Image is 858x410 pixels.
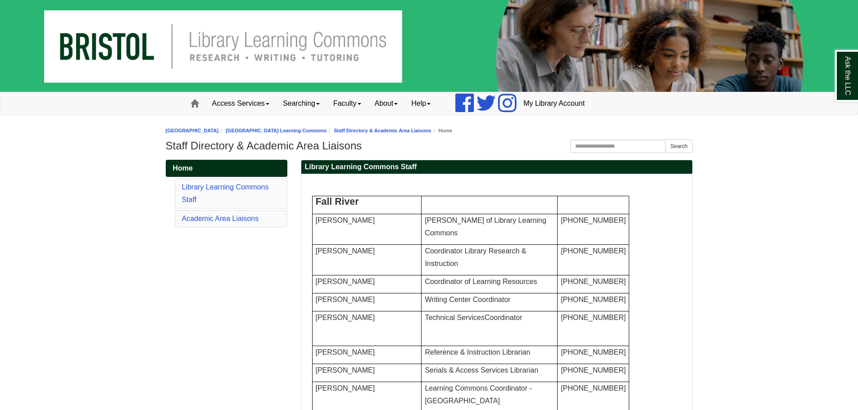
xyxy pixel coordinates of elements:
span: Reference & Instruction Librarian [425,348,530,356]
span: [PERSON_NAME] [316,247,375,255]
span: [PERSON_NAME] [316,366,375,374]
span: Home [173,164,193,172]
a: My Library Account [517,92,591,115]
a: Home [166,160,287,177]
span: [PHONE_NUMBER] [561,314,626,321]
h2: Library Learning Commons Staff [301,160,692,174]
span: [PHONE_NUMBER] [561,384,626,392]
a: Academic Area Liaisons [182,215,259,222]
span: [PHONE_NUMBER] [561,296,626,303]
a: Help [404,92,437,115]
div: Guide Pages [166,160,287,229]
span: Technical Services [425,314,522,321]
span: Learning Commons Coordinator - [GEOGRAPHIC_DATA] [425,384,531,405]
a: Searching [276,92,327,115]
span: Writing Center Coordinator [425,296,510,303]
span: [PHONE_NUMBER] [561,278,626,285]
a: [GEOGRAPHIC_DATA] [166,128,219,133]
span: [PERSON_NAME] [316,348,375,356]
a: Library Learning Commons Staff [182,183,269,203]
span: Coordinator [485,314,522,321]
nav: breadcrumb [166,126,693,135]
font: [PERSON_NAME] [316,216,375,224]
li: Home [431,126,452,135]
span: Coordinator of Learning Resources [425,278,537,285]
span: [PERSON_NAME] [316,278,375,285]
h1: Staff Directory & Academic Area Liaisons [166,140,693,152]
a: [GEOGRAPHIC_DATA] Learning Commons [226,128,327,133]
span: [PERSON_NAME] [316,296,375,303]
a: Faculty [327,92,368,115]
span: Serials & Access Services Librarian [425,366,538,374]
span: [PHONE_NUMBER] [561,348,626,356]
button: Search [665,140,692,153]
a: About [368,92,405,115]
span: Coordinator Library Research & Instruction [425,247,526,267]
span: [PHONE_NUMBER] [561,366,626,374]
span: [PERSON_NAME] of Library Learning Commons [425,216,546,237]
a: Staff Directory & Academic Area Liaisons [334,128,431,133]
span: [PHONE_NUMBER] [561,247,626,255]
span: Fall River [316,196,359,207]
a: Access Services [205,92,276,115]
span: [PERSON_NAME] [316,384,375,392]
span: [PHONE_NUMBER] [561,216,626,224]
span: [PERSON_NAME] [316,314,375,321]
